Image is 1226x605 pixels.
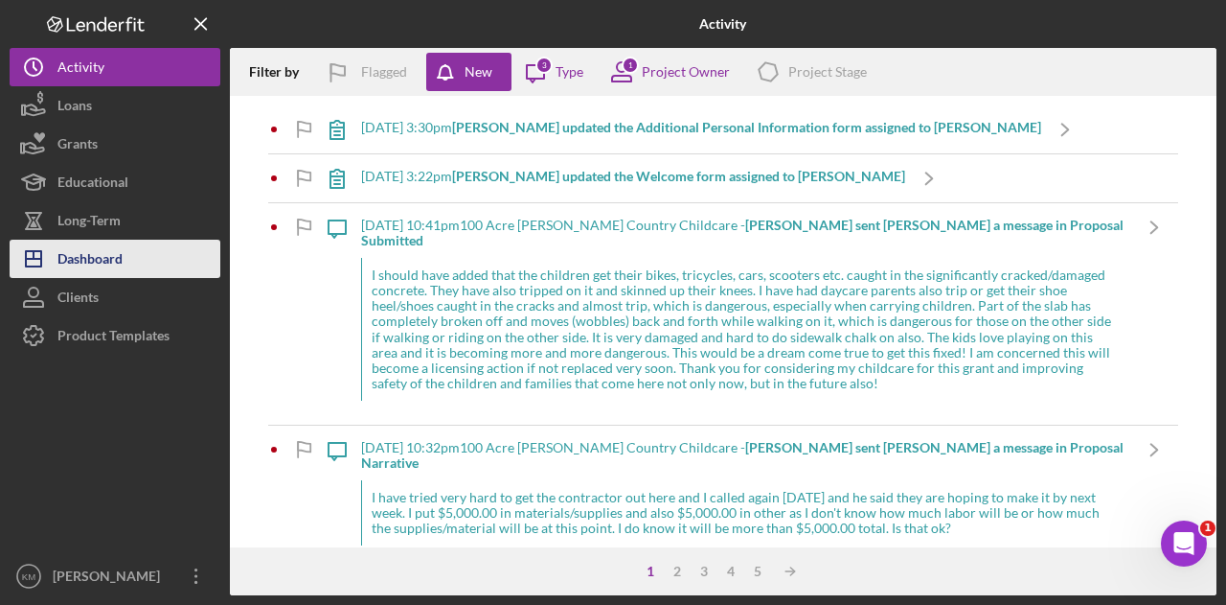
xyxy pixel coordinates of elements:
[10,316,220,355] button: Product Templates
[10,240,220,278] button: Dashboard
[361,440,1130,471] div: [DATE] 10:32pm 100 Acre [PERSON_NAME] Country Childcare -
[48,557,172,600] div: [PERSON_NAME]
[361,218,1130,248] div: [DATE] 10:41pm 100 Acre [PERSON_NAME] Country Childcare -
[361,480,1130,546] div: I have tried very hard to get the contractor out here and I called again [DATE] and he said they ...
[664,564,691,579] div: 2
[313,426,1178,570] a: [DATE] 10:32pm100 Acre [PERSON_NAME] Country Childcare -[PERSON_NAME] sent [PERSON_NAME] a messag...
[1161,521,1207,567] iframe: Intercom live chat
[637,564,664,579] div: 1
[57,316,170,360] div: Product Templates
[744,564,771,579] div: 5
[361,169,905,184] div: [DATE] 3:22pm
[313,53,426,91] button: Flagged
[313,154,953,202] a: [DATE] 3:22pm[PERSON_NAME] updated the Welcome form assigned to [PERSON_NAME]
[313,203,1178,425] a: [DATE] 10:41pm100 Acre [PERSON_NAME] Country Childcare -[PERSON_NAME] sent [PERSON_NAME] a messag...
[465,53,492,91] div: New
[10,86,220,125] button: Loans
[57,125,98,168] div: Grants
[361,120,1041,135] div: [DATE] 3:30pm
[57,86,92,129] div: Loans
[622,57,639,74] div: 1
[10,48,220,86] button: Activity
[642,64,730,80] div: Project Owner
[10,125,220,163] button: Grants
[10,278,220,316] button: Clients
[426,53,511,91] button: New
[535,57,553,74] div: 3
[57,163,128,206] div: Educational
[361,439,1124,471] b: [PERSON_NAME] sent [PERSON_NAME] a message in Proposal Narrative
[313,105,1089,153] a: [DATE] 3:30pm[PERSON_NAME] updated the Additional Personal Information form assigned to [PERSON_N...
[57,48,104,91] div: Activity
[1200,521,1215,536] span: 1
[10,557,220,595] button: KM[PERSON_NAME]
[22,571,35,582] text: KM
[717,564,744,579] div: 4
[556,64,583,80] div: Type
[10,201,220,240] button: Long-Term
[57,201,121,244] div: Long-Term
[361,217,1124,248] b: [PERSON_NAME] sent [PERSON_NAME] a message in Proposal Submitted
[361,53,407,91] div: Flagged
[57,240,123,283] div: Dashboard
[699,16,746,32] b: Activity
[57,278,99,321] div: Clients
[10,163,220,201] button: Educational
[361,258,1130,401] div: I should have added that the children get their bikes, tricycles, cars, scooters etc. caught in t...
[452,119,1041,135] b: [PERSON_NAME] updated the Additional Personal Information form assigned to [PERSON_NAME]
[788,64,867,80] div: Project Stage
[691,564,717,579] div: 3
[249,64,313,80] div: Filter by
[452,168,905,184] b: [PERSON_NAME] updated the Welcome form assigned to [PERSON_NAME]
